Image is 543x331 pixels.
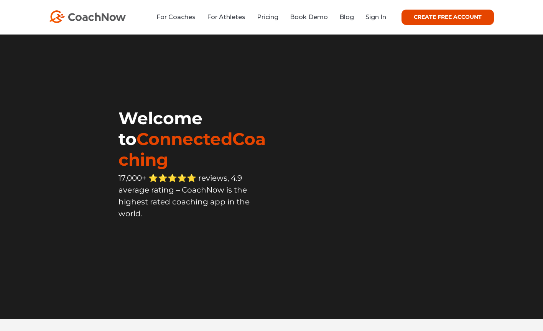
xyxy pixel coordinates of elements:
[365,13,386,21] a: Sign In
[207,13,245,21] a: For Athletes
[118,128,266,170] span: ConnectedCoaching
[257,13,278,21] a: Pricing
[49,10,126,23] img: CoachNow Logo
[290,13,328,21] a: Book Demo
[156,13,196,21] a: For Coaches
[401,10,494,25] a: CREATE FREE ACCOUNT
[118,173,250,218] span: 17,000+ ⭐️⭐️⭐️⭐️⭐️ reviews, 4.9 average rating – CoachNow is the highest rated coaching app in th...
[118,108,271,170] h1: Welcome to
[339,13,354,21] a: Blog
[118,236,271,259] iframe: Embedded CTA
